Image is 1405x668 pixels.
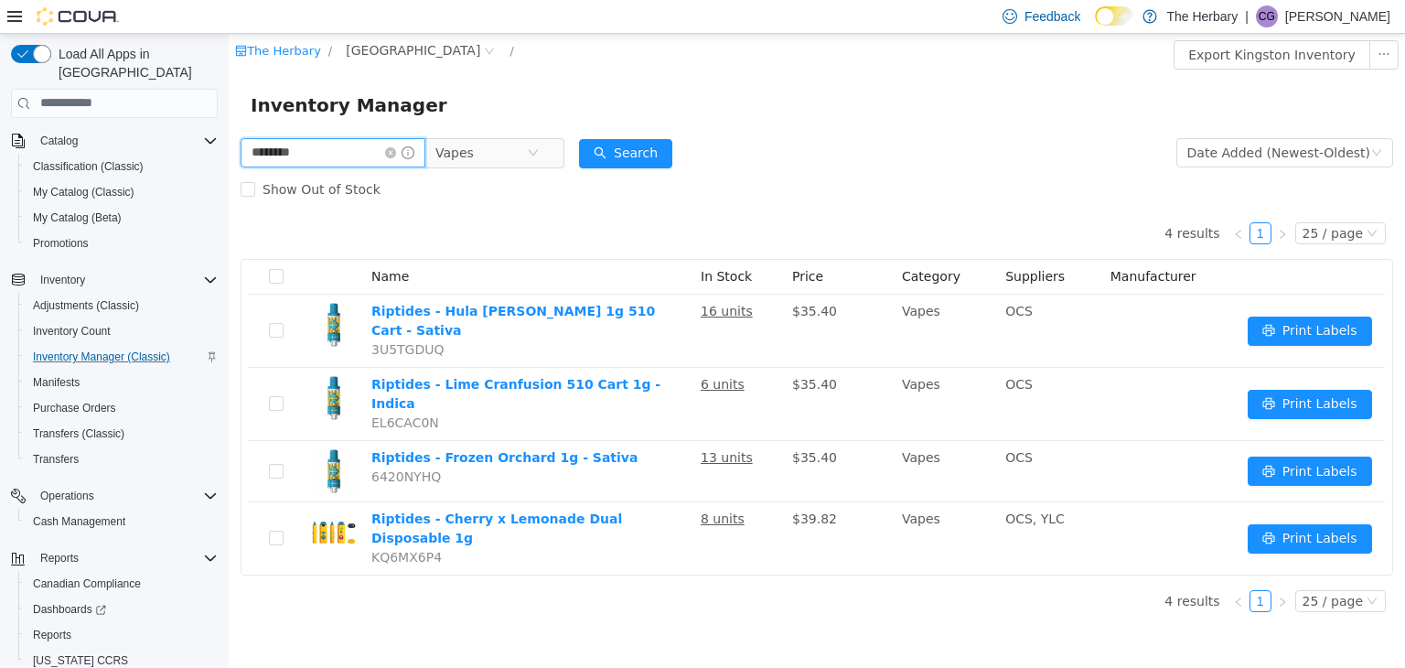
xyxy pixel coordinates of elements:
[26,295,146,317] a: Adjustments (Classic)
[143,308,216,323] span: 3U5TGDUQ
[1019,283,1143,312] button: icon: printerPrint Labels
[33,514,125,529] span: Cash Management
[1021,189,1043,210] li: 1
[33,130,85,152] button: Catalog
[563,478,608,492] span: $39.82
[82,268,128,314] img: Riptides - Hula Hoots 1g 510 Cart - Sativa hero shot
[33,547,86,569] button: Reports
[82,476,128,522] img: Riptides - Cherry x Lemonade Dual Disposable 1g hero shot
[143,235,180,250] span: Name
[563,343,608,358] span: $35.40
[1019,490,1143,520] button: icon: printerPrint Labels
[33,350,170,364] span: Inventory Manager (Classic)
[33,547,218,569] span: Reports
[33,628,71,642] span: Reports
[33,653,128,668] span: [US_STATE] CCRS
[27,148,159,163] span: Show Out of Stock
[563,270,608,285] span: $35.40
[1138,194,1149,207] i: icon: down
[40,551,79,566] span: Reports
[1022,189,1042,210] a: 1
[1048,563,1059,574] i: icon: right
[26,181,142,203] a: My Catalog (Classic)
[1074,189,1134,210] div: 25 / page
[936,556,991,578] li: 4 results
[18,597,225,622] a: Dashboards
[18,205,225,231] button: My Catalog (Beta)
[26,598,218,620] span: Dashboards
[33,485,218,507] span: Operations
[18,318,225,344] button: Inventory Count
[82,415,128,460] img: Riptides - Frozen Orchard 1g - Sativa hero shot
[1245,5,1249,27] p: |
[1095,6,1133,26] input: Dark Mode
[33,485,102,507] button: Operations
[26,624,79,646] a: Reports
[472,270,524,285] u: 16 units
[4,545,225,571] button: Reports
[26,372,218,393] span: Manifests
[18,509,225,534] button: Cash Management
[1021,556,1043,578] li: 1
[882,235,968,250] span: Manufacturer
[18,395,225,421] button: Purchase Orders
[33,269,218,291] span: Inventory
[563,235,595,250] span: Price
[82,341,128,387] img: Riptides - Lime Cranfusion 510 Cart 1g - Indica hero shot
[472,416,524,431] u: 13 units
[143,436,212,450] span: 6420NYHQ
[40,273,85,287] span: Inventory
[666,261,769,334] td: Vapes
[18,231,225,256] button: Promotions
[4,483,225,509] button: Operations
[18,421,225,447] button: Transfers (Classic)
[33,185,134,199] span: My Catalog (Classic)
[26,511,133,533] a: Cash Management
[18,447,225,472] button: Transfers
[999,189,1021,210] li: Previous Page
[1256,5,1278,27] div: Chelsea Grahn
[26,207,129,229] a: My Catalog (Beta)
[936,189,991,210] li: 4 results
[1048,195,1059,206] i: icon: right
[666,334,769,407] td: Vapes
[26,207,218,229] span: My Catalog (Beta)
[18,370,225,395] button: Manifests
[777,343,804,358] span: OCS
[999,556,1021,578] li: Previous Page
[472,478,516,492] u: 8 units
[26,346,177,368] a: Inventory Manager (Classic)
[18,179,225,205] button: My Catalog (Classic)
[26,156,151,178] a: Classification (Classic)
[4,128,225,154] button: Catalog
[26,181,218,203] span: My Catalog (Classic)
[33,401,116,415] span: Purchase Orders
[666,469,769,541] td: Vapes
[18,293,225,318] button: Adjustments (Classic)
[51,45,218,81] span: Load All Apps in [GEOGRAPHIC_DATA]
[33,236,89,251] span: Promotions
[1142,113,1153,126] i: icon: down
[37,7,119,26] img: Cova
[143,343,432,377] a: Riptides - Lime Cranfusion 510 Cart 1g - Indica
[563,416,608,431] span: $35.40
[143,516,213,531] span: KQ6MX6P4
[26,423,218,445] span: Transfers (Classic)
[26,397,218,419] span: Purchase Orders
[1095,26,1096,27] span: Dark Mode
[33,375,80,390] span: Manifests
[1043,556,1065,578] li: Next Page
[26,320,218,342] span: Inventory Count
[472,235,523,250] span: In Stock
[26,624,218,646] span: Reports
[777,478,836,492] span: OCS, YLC
[33,159,144,174] span: Classification (Classic)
